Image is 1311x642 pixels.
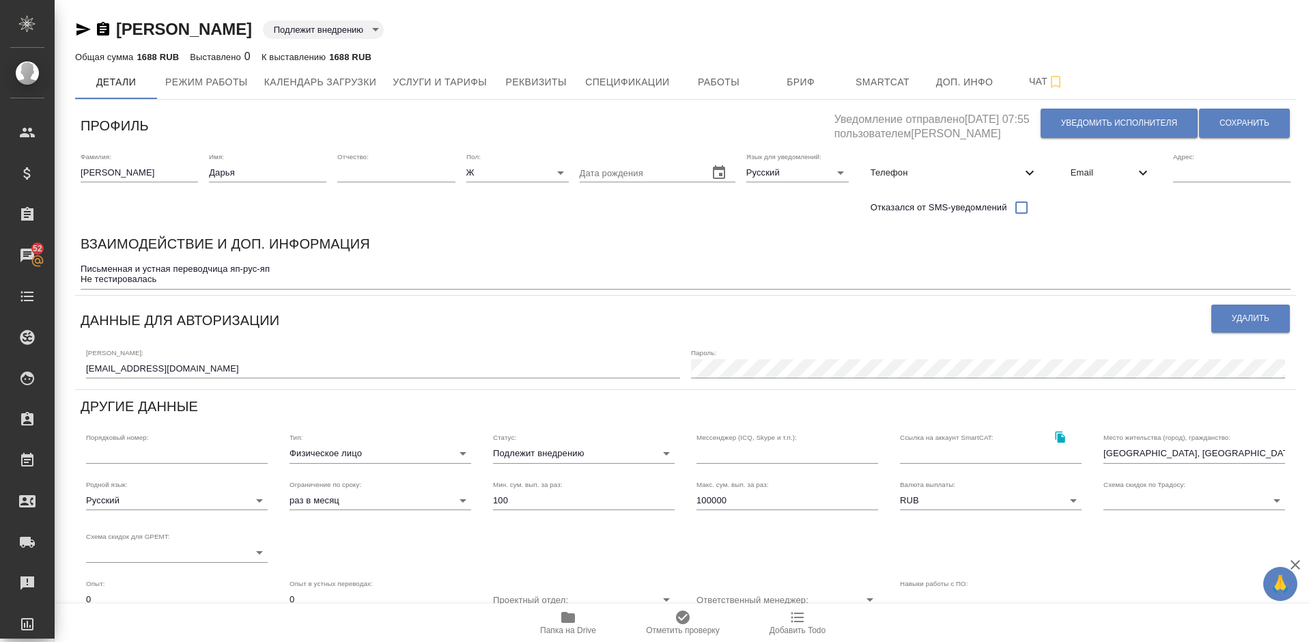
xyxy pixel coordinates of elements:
[900,481,955,488] label: Валюта выплаты:
[1061,117,1177,129] span: Уведомить исполнителя
[834,105,1040,141] h5: Уведомление отправлено [DATE] 07:55 пользователем [PERSON_NAME]
[900,580,968,587] label: Навыки работы с ПО:
[1014,73,1080,90] span: Чат
[585,74,669,91] span: Спецификации
[1173,153,1194,160] label: Адрес:
[1232,313,1269,324] span: Удалить
[81,115,149,137] h6: Профиль
[190,48,251,65] div: 0
[329,52,371,62] p: 1688 RUB
[511,604,625,642] button: Папка на Drive
[1103,434,1230,441] label: Место жительства (город), гражданство:
[646,626,719,635] span: Отметить проверку
[290,481,361,488] label: Ограничение по сроку:
[81,395,198,417] h6: Другие данные
[860,590,879,609] button: Open
[137,52,179,62] p: 1688 RUB
[25,242,51,255] span: 52
[871,166,1021,180] span: Телефон
[493,434,516,441] label: Статус:
[86,481,128,488] label: Родной язык:
[696,481,769,488] label: Макс. сум. вып. за раз:
[540,626,596,635] span: Папка на Drive
[686,74,752,91] span: Работы
[1263,567,1297,601] button: 🙏
[264,74,377,91] span: Календарь загрузки
[900,434,993,441] label: Ссылка на аккаунт SmartCAT:
[900,491,1082,510] div: RUB
[1046,423,1074,451] button: Скопировать ссылку
[1220,117,1269,129] span: Сохранить
[290,434,302,441] label: Тип:
[657,590,676,609] button: Open
[1199,109,1290,138] button: Сохранить
[1103,481,1185,488] label: Схема скидок по Традосу:
[860,158,1049,188] div: Телефон
[768,74,834,91] span: Бриф
[86,533,170,540] label: Схема скидок для GPEMT:
[83,74,149,91] span: Детали
[263,20,384,39] div: Подлежит внедрению
[696,434,797,441] label: Мессенджер (ICQ, Skype и т.п.):
[270,24,367,36] button: Подлежит внедрению
[503,74,569,91] span: Реквизиты
[466,153,481,160] label: Пол:
[262,52,329,62] p: К выставлению
[95,21,111,38] button: Скопировать ссылку
[190,52,244,62] p: Выставлено
[81,153,111,160] label: Фамилия:
[1060,158,1162,188] div: Email
[290,491,471,510] div: раз в месяц
[932,74,998,91] span: Доп. инфо
[746,163,849,182] div: Русский
[740,604,855,642] button: Добавить Todo
[86,491,268,510] div: Русский
[75,52,137,62] p: Общая сумма
[165,74,248,91] span: Режим работы
[209,153,224,160] label: Имя:
[1047,74,1064,90] svg: Подписаться
[3,238,51,273] a: 52
[871,201,1007,214] span: Отказался от SMS-уведомлений
[493,444,675,463] div: Подлежит внедрению
[81,309,279,331] h6: Данные для авторизации
[746,153,821,160] label: Язык для уведомлений:
[466,163,569,182] div: Ж
[337,153,369,160] label: Отчество:
[290,580,373,587] label: Опыт в устных переводах:
[850,74,916,91] span: Smartcat
[86,580,105,587] label: Опыт:
[393,74,487,91] span: Услуги и тарифы
[81,264,1291,285] textarea: Письменная и устная переводчица яп-рус-яп Не тестировалась
[290,444,471,463] div: Физическое лицо
[75,21,91,38] button: Скопировать ссылку для ЯМессенджера
[1071,166,1135,180] span: Email
[493,481,563,488] label: Мин. сум. вып. за раз:
[1041,109,1198,138] button: Уведомить исполнителя
[691,349,716,356] label: Пароль:
[1211,305,1290,333] button: Удалить
[1269,570,1292,598] span: 🙏
[625,604,740,642] button: Отметить проверку
[81,233,370,255] h6: Взаимодействие и доп. информация
[116,20,252,38] a: [PERSON_NAME]
[86,434,148,441] label: Порядковый номер:
[770,626,826,635] span: Добавить Todo
[86,349,143,356] label: [PERSON_NAME]:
